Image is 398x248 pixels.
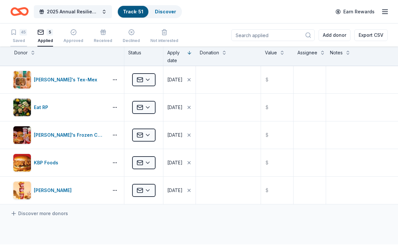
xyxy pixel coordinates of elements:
[10,38,27,43] div: Saved
[163,149,196,176] button: [DATE]
[150,26,178,47] button: Not interested
[123,9,143,14] a: Track· 51
[34,103,51,111] div: Eat RP
[123,38,140,43] div: Declined
[124,46,163,66] div: Status
[354,29,388,41] button: Export CSV
[37,38,53,43] div: Applied
[167,131,183,139] div: [DATE]
[332,6,378,18] a: Earn Rewards
[63,38,83,43] div: Approved
[34,131,106,139] div: [PERSON_NAME]'s Frozen Custard & Steakburgers
[265,49,277,57] div: Value
[167,76,183,84] div: [DATE]
[167,186,183,194] div: [DATE]
[20,29,27,35] div: 45
[47,8,99,16] span: 2025 Annual Resilience Celebration
[63,26,83,47] button: Approved
[150,38,178,43] div: Not interested
[330,49,343,57] div: Notes
[47,29,53,35] div: 5
[34,76,100,84] div: [PERSON_NAME]'s Tex-Mex
[163,121,196,149] button: [DATE]
[13,154,31,172] img: Image for KBP Foods
[14,49,28,57] div: Donor
[10,4,29,19] a: Home
[117,5,182,18] button: Track· 51Discover
[94,26,112,47] button: Received
[34,186,74,194] div: [PERSON_NAME]
[167,103,183,111] div: [DATE]
[13,71,106,89] button: Image for Chuy's Tex-Mex[PERSON_NAME]'s Tex-Mex
[319,29,350,41] button: Add donor
[163,66,196,93] button: [DATE]
[231,29,315,41] input: Search applied
[167,49,184,64] div: Apply date
[123,26,140,47] button: Declined
[163,177,196,204] button: [DATE]
[13,126,31,144] img: Image for Freddy's Frozen Custard & Steakburgers
[37,26,53,47] button: 5Applied
[10,210,68,217] a: Discover more donors
[34,5,112,18] button: 2025 Annual Resilience Celebration
[13,98,106,117] button: Image for Eat RPEat RP
[10,26,27,47] button: 45Saved
[34,159,61,167] div: KBP Foods
[94,38,112,43] div: Received
[297,49,317,57] div: Assignee
[155,9,176,14] a: Discover
[13,154,106,172] button: Image for KBP FoodsKBP Foods
[13,182,31,199] img: Image for Sheetz
[167,159,183,167] div: [DATE]
[13,181,106,200] button: Image for Sheetz[PERSON_NAME]
[13,126,106,144] button: Image for Freddy's Frozen Custard & Steakburgers[PERSON_NAME]'s Frozen Custard & Steakburgers
[163,94,196,121] button: [DATE]
[13,71,31,89] img: Image for Chuy's Tex-Mex
[200,49,219,57] div: Donation
[13,99,31,116] img: Image for Eat RP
